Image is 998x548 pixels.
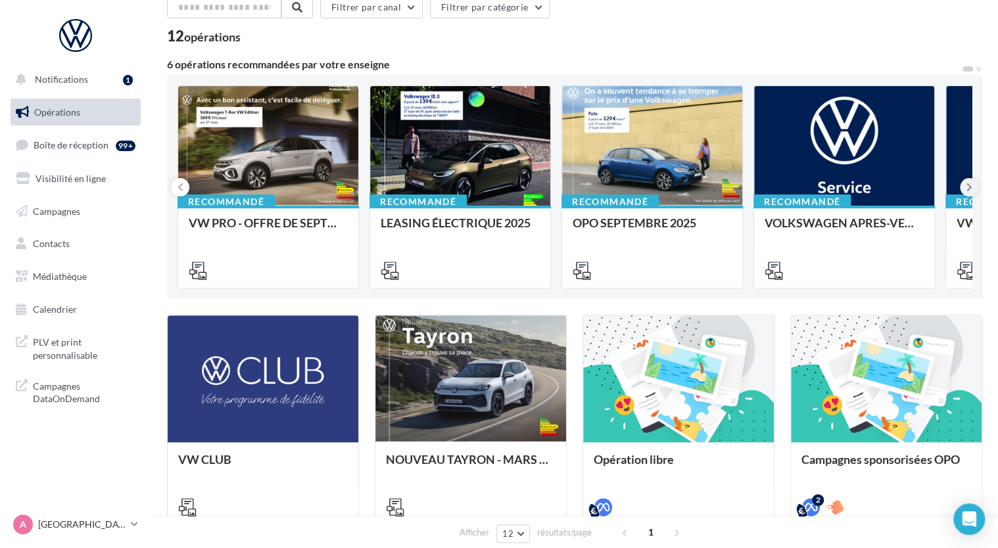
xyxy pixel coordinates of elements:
div: VW PRO - OFFRE DE SEPTEMBRE 25 [189,216,348,242]
a: Opérations [8,99,143,126]
a: Campagnes DataOnDemand [8,372,143,411]
div: 99+ [116,141,135,151]
a: Boîte de réception99+ [8,131,143,159]
span: Contacts [33,238,70,249]
div: VOLKSWAGEN APRES-VENTE [765,216,924,242]
span: A [20,518,26,531]
span: Opérations [34,106,80,118]
span: Afficher [460,526,489,539]
span: PLV et print personnalisable [33,333,135,361]
a: PLV et print personnalisable [8,328,143,367]
span: Calendrier [33,304,77,315]
a: Contacts [8,230,143,258]
span: Campagnes [33,205,80,216]
div: Open Intercom Messenger [953,503,985,535]
span: 1 [640,522,661,543]
div: Opération libre [594,453,763,479]
div: Recommandé [369,194,467,209]
button: Notifications 1 [8,66,138,93]
span: 12 [502,528,513,539]
p: [GEOGRAPHIC_DATA] [38,518,126,531]
div: LEASING ÉLECTRIQUE 2025 [381,216,540,242]
span: Boîte de réception [34,139,108,150]
a: Médiathèque [8,263,143,290]
span: Visibilité en ligne [36,173,106,184]
span: Médiathèque [33,271,87,282]
div: 6 opérations recommandées par votre enseigne [167,59,961,70]
span: résultats/page [537,526,592,539]
a: Campagnes [8,198,143,225]
a: Visibilité en ligne [8,165,143,193]
div: Recommandé [561,194,659,209]
div: Recommandé [178,194,275,209]
span: Notifications [35,74,88,85]
div: NOUVEAU TAYRON - MARS 2025 [386,453,556,479]
div: VW CLUB [178,453,348,479]
div: 1 [123,75,133,85]
div: opérations [184,31,241,43]
div: 2 [812,494,824,506]
div: Recommandé [753,194,851,209]
div: 12 [167,29,241,43]
div: Campagnes sponsorisées OPO [801,453,971,479]
div: OPO SEPTEMBRE 2025 [573,216,732,242]
a: A [GEOGRAPHIC_DATA] [11,512,141,537]
button: 12 [496,524,530,543]
a: Calendrier [8,296,143,323]
span: Campagnes DataOnDemand [33,377,135,405]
